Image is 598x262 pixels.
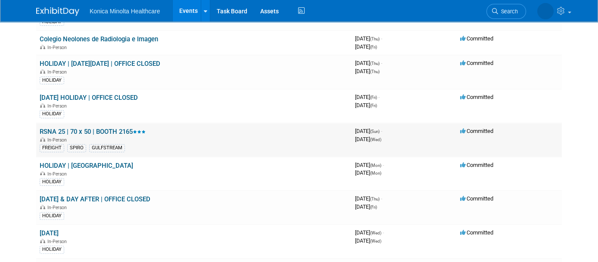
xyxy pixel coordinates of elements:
[40,45,45,49] img: In-Person Event
[67,144,86,152] div: SPIRO
[370,129,380,134] span: (Sun)
[355,60,382,66] span: [DATE]
[40,77,64,84] div: HOLIDAY
[40,162,133,170] a: HOLIDAY | [GEOGRAPHIC_DATA]
[381,195,382,202] span: -
[40,229,59,237] a: [DATE]
[40,69,45,74] img: In-Person Event
[47,205,69,210] span: In-Person
[47,45,69,50] span: In-Person
[381,35,382,42] span: -
[460,162,493,168] span: Committed
[355,162,384,168] span: [DATE]
[40,60,160,68] a: HOLIDAY | [DATE][DATE] | OFFICE CLOSED
[355,35,382,42] span: [DATE]
[381,60,382,66] span: -
[460,195,493,202] span: Committed
[370,163,381,168] span: (Mon)
[355,229,384,236] span: [DATE]
[537,3,554,19] img: Annette O'Mahoney
[36,7,79,16] img: ExhibitDay
[40,178,64,186] div: HOLIDAY
[460,128,493,134] span: Committed
[355,94,380,100] span: [DATE]
[383,229,384,236] span: -
[378,94,380,100] span: -
[370,45,377,49] span: (Fri)
[498,8,518,15] span: Search
[90,8,160,15] span: Konica Minolta Healthcare
[370,231,381,235] span: (Wed)
[89,144,125,152] div: GULFSTREAM
[370,69,380,74] span: (Thu)
[40,137,45,142] img: In-Person Event
[460,35,493,42] span: Committed
[40,205,45,209] img: In-Person Event
[355,170,381,176] span: [DATE]
[47,171,69,177] span: In-Person
[40,144,64,152] div: FREIGHT
[370,205,377,210] span: (Fri)
[370,171,381,176] span: (Mon)
[381,128,382,134] span: -
[40,195,150,203] a: [DATE] & DAY AFTER | OFFICE CLOSED
[40,103,45,108] img: In-Person Event
[40,94,138,102] a: [DATE] HOLIDAY | OFFICE CLOSED
[370,137,381,142] span: (Wed)
[40,239,45,243] img: In-Person Event
[355,68,380,74] span: [DATE]
[355,43,377,50] span: [DATE]
[460,229,493,236] span: Committed
[40,128,146,136] a: RSNA 25 | 70 x 50 | BOOTH 2165
[47,69,69,75] span: In-Person
[355,203,377,210] span: [DATE]
[355,128,382,134] span: [DATE]
[40,35,158,43] a: Colegio Neolones de Radiologia e Imagen
[370,61,380,66] span: (Thu)
[40,246,64,253] div: HOLIDAY
[460,60,493,66] span: Committed
[40,212,64,220] div: HOLIDAY
[40,110,64,118] div: HOLIDAY
[486,4,526,19] a: Search
[355,237,381,244] span: [DATE]
[355,195,382,202] span: [DATE]
[370,197,380,201] span: (Thu)
[355,102,377,108] span: [DATE]
[370,37,380,41] span: (Thu)
[370,239,381,244] span: (Wed)
[47,239,69,244] span: In-Person
[383,162,384,168] span: -
[370,103,377,108] span: (Fri)
[47,103,69,109] span: In-Person
[355,136,381,142] span: [DATE]
[47,137,69,143] span: In-Person
[40,171,45,176] img: In-Person Event
[460,94,493,100] span: Committed
[370,95,377,100] span: (Fri)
